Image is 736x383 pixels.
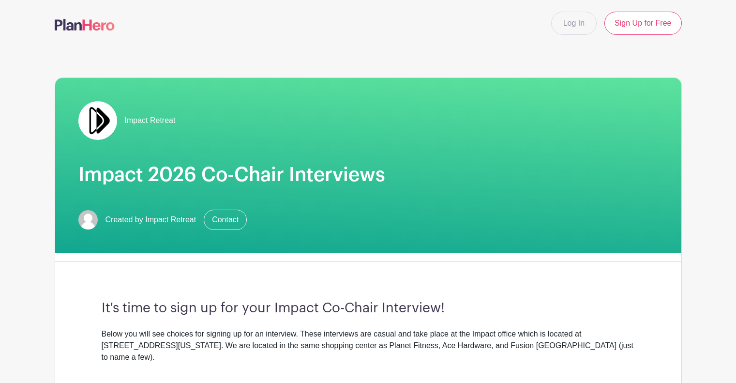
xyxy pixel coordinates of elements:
h1: Impact 2026 Co-Chair Interviews [78,163,658,186]
a: Contact [204,210,247,230]
h3: It's time to sign up for your Impact Co-Chair Interview! [102,300,635,317]
span: Created by Impact Retreat [105,214,196,226]
a: Sign Up for Free [604,12,681,35]
img: Double%20Arrow%20Logo.jpg [78,101,117,140]
img: default-ce2991bfa6775e67f084385cd625a349d9dcbb7a52a09fb2fda1e96e2d18dcdb.png [78,210,98,230]
div: Below you will see choices for signing up for an interview. These interviews are casual and take ... [102,328,635,363]
img: logo-507f7623f17ff9eddc593b1ce0a138ce2505c220e1c5a4e2b4648c50719b7d32.svg [55,19,115,31]
span: Impact Retreat [125,115,176,126]
a: Log In [551,12,597,35]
